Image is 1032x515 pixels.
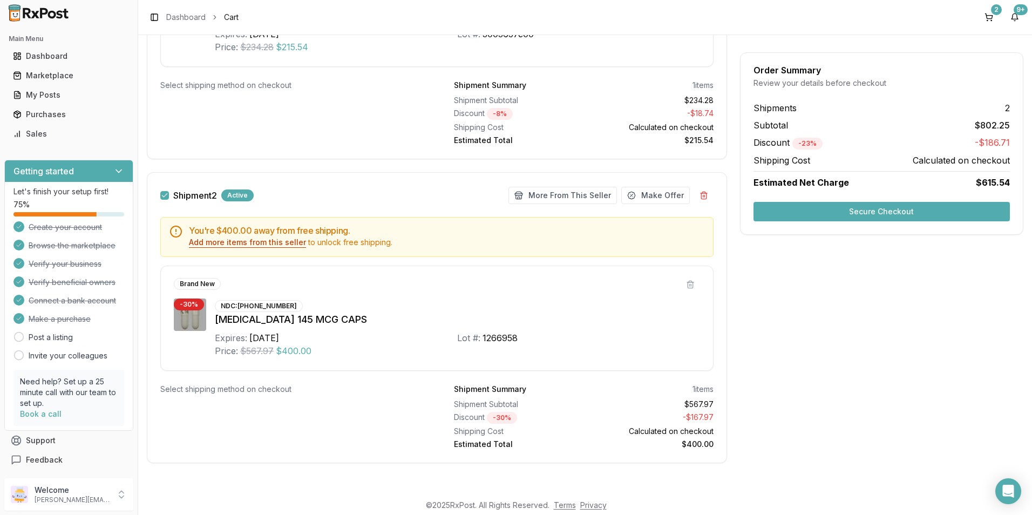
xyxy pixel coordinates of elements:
span: Verify beneficial owners [29,277,116,288]
button: Sales [4,125,133,143]
img: Linzess 145 MCG CAPS [174,299,206,331]
span: $802.25 [975,119,1010,132]
div: Select shipping method on checkout [160,80,419,91]
div: to unlock free shipping. [189,237,704,248]
button: More From This Seller [508,187,617,204]
nav: breadcrumb [166,12,239,23]
div: - 23 % [792,138,823,150]
div: 1 items [692,384,714,395]
button: Feedback [4,450,133,470]
h3: Getting started [13,165,74,178]
a: Purchases [9,105,129,124]
div: Order Summary [753,66,1010,74]
div: Open Intercom Messenger [995,478,1021,504]
p: Welcome [35,485,110,496]
div: - 30 % [174,299,204,310]
button: Add more items from this seller [189,237,306,248]
button: Marketplace [4,67,133,84]
img: User avatar [11,486,28,503]
span: Estimated Net Charge [753,177,849,188]
span: Verify your business [29,259,101,269]
span: Shipments [753,101,797,114]
div: Price: [215,40,238,53]
span: Cart [224,12,239,23]
div: 1266958 [483,331,518,344]
span: Make a purchase [29,314,91,324]
a: Marketplace [9,66,129,85]
p: [PERSON_NAME][EMAIL_ADDRESS][DOMAIN_NAME] [35,496,110,504]
span: $400.00 [276,344,311,357]
span: Create your account [29,222,102,233]
div: Dashboard [13,51,125,62]
div: Active [221,189,254,201]
a: Privacy [580,500,607,510]
div: Estimated Total [454,135,579,146]
div: Lot #: [457,331,480,344]
div: Shipment Subtotal [454,399,579,410]
div: Purchases [13,109,125,120]
div: Shipment Subtotal [454,95,579,106]
div: Calculated on checkout [588,426,713,437]
div: [DATE] [249,331,279,344]
div: Estimated Total [454,439,579,450]
div: Sales [13,128,125,139]
a: Dashboard [9,46,129,66]
div: - $18.74 [588,108,713,120]
span: $567.97 [240,344,274,357]
div: $215.54 [588,135,713,146]
p: Let's finish your setup first! [13,186,124,197]
span: Calculated on checkout [913,154,1010,167]
span: Subtotal [753,119,788,132]
a: My Posts [9,85,129,105]
a: Terms [554,500,576,510]
button: Secure Checkout [753,202,1010,221]
div: - 30 % [487,412,517,424]
div: Marketplace [13,70,125,81]
div: Shipping Cost [454,122,579,133]
div: 1 items [692,80,714,91]
div: $567.97 [588,399,713,410]
button: My Posts [4,86,133,104]
span: Feedback [26,455,63,465]
button: Support [4,431,133,450]
div: Shipping Cost [454,426,579,437]
span: $215.54 [276,40,308,53]
div: [MEDICAL_DATA] 145 MCG CAPS [215,312,700,327]
a: Book a call [20,409,62,418]
div: $400.00 [588,439,713,450]
label: Shipment 2 [173,191,217,200]
span: Connect a bank account [29,295,116,306]
div: Calculated on checkout [588,122,713,133]
div: Review your details before checkout [753,78,1010,89]
div: Discount [454,412,579,424]
img: RxPost Logo [4,4,73,22]
span: Discount [753,137,823,148]
div: Expires: [215,331,247,344]
div: $234.28 [588,95,713,106]
div: Brand New [174,278,221,290]
span: Shipping Cost [753,154,810,167]
div: My Posts [13,90,125,100]
span: 75 % [13,199,30,210]
a: Dashboard [166,12,206,23]
a: Sales [9,124,129,144]
button: Purchases [4,106,133,123]
button: Make Offer [621,187,690,204]
div: Discount [454,108,579,120]
span: $615.54 [976,176,1010,189]
h2: Main Menu [9,35,129,43]
div: - 8 % [487,108,513,120]
button: 2 [980,9,997,26]
span: Browse the marketplace [29,240,116,251]
div: Select shipping method on checkout [160,384,419,395]
span: -$186.71 [975,136,1010,150]
div: Shipment Summary [454,80,526,91]
button: Dashboard [4,48,133,65]
div: 9+ [1014,4,1028,15]
a: Post a listing [29,332,73,343]
h5: You're $400.00 away from free shipping. [189,226,704,235]
div: Shipment Summary [454,384,526,395]
div: 2 [991,4,1002,15]
button: 9+ [1006,9,1023,26]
